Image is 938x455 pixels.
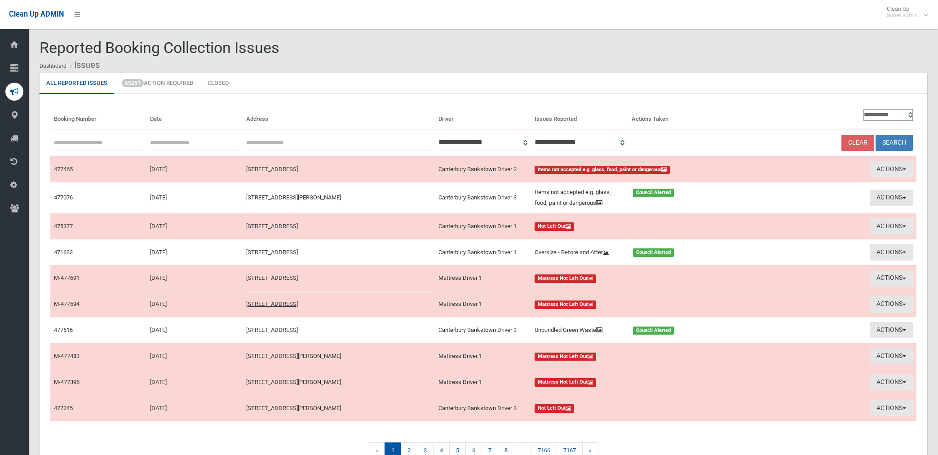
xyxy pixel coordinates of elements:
[535,221,721,232] a: Not Left Out
[54,405,73,411] a: 477245
[54,274,80,281] a: M-477691
[243,156,435,182] td: [STREET_ADDRESS]
[9,10,64,18] span: Clean Up ADMIN
[54,353,80,359] a: M-477483
[535,378,596,387] span: Mattress Not Left Out
[146,156,243,182] td: [DATE]
[535,247,721,258] a: Oversize - Before and After Council Alerted
[243,291,435,317] td: [STREET_ADDRESS]
[40,73,114,94] a: All Reported Issues
[146,182,243,213] td: [DATE]
[435,369,531,395] td: Mattress Driver 1
[54,223,73,230] a: 475377
[146,369,243,395] td: [DATE]
[54,300,80,307] a: M-477594
[535,274,596,283] span: Mattress Not Left Out
[535,403,721,414] a: Not Left Out
[146,239,243,265] td: [DATE]
[870,400,913,416] button: Actions
[435,156,531,182] td: Canterbury Bankstown Driver 2
[146,291,243,317] td: [DATE]
[876,135,913,151] button: Search
[50,105,146,129] th: Booking Number
[40,39,279,57] span: Reported Booking Collection Issues
[535,300,596,309] span: Mattress Not Left Out
[535,353,596,361] span: Mattress Not Left Out
[870,190,913,206] button: Actions
[435,105,531,129] th: Driver
[146,317,243,343] td: [DATE]
[243,317,435,343] td: [STREET_ADDRESS]
[435,239,531,265] td: Canterbury Bankstown Driver 1
[531,105,628,129] th: Issues Reported
[243,343,435,369] td: [STREET_ADDRESS][PERSON_NAME]
[535,187,721,208] a: Items not accepted e.g. glass, food, paint or dangerous Council Alerted
[54,327,73,333] a: 477516
[535,325,721,336] a: Unbundled Green Waste Council Alerted
[435,265,531,291] td: Mattress Driver 1
[122,79,144,87] span: 65251
[870,218,913,234] button: Actions
[68,57,100,73] li: Issues
[535,164,721,175] a: Items not accepted e.g. glass, food, paint or dangerous
[146,105,243,129] th: Date
[870,244,913,261] button: Actions
[633,189,674,197] span: Council Alerted
[54,249,73,256] a: 471633
[243,105,435,129] th: Address
[870,322,913,339] button: Actions
[870,296,913,313] button: Actions
[435,291,531,317] td: Mattress Driver 1
[243,265,435,291] td: [STREET_ADDRESS]
[146,395,243,421] td: [DATE]
[146,213,243,239] td: [DATE]
[243,213,435,239] td: [STREET_ADDRESS]
[535,222,574,231] span: Not Left Out
[435,395,531,421] td: Canterbury Bankstown Driver 3
[870,161,913,177] button: Actions
[146,343,243,369] td: [DATE]
[628,105,724,129] th: Actions Taken
[243,182,435,213] td: [STREET_ADDRESS][PERSON_NAME]
[870,374,913,390] button: Actions
[535,404,574,413] span: Not Left Out
[435,317,531,343] td: Canterbury Bankstown Driver 3
[633,327,674,335] span: Council Alerted
[535,351,721,362] a: Mattress Not Left Out
[435,343,531,369] td: Mattress Driver 1
[535,166,670,174] span: Items not accepted e.g. glass, food, paint or dangerous
[535,377,721,388] a: Mattress Not Left Out
[435,182,531,213] td: Canterbury Bankstown Driver 3
[529,325,628,336] div: Unbundled Green Waste
[882,5,927,19] span: Clean Up
[243,369,435,395] td: [STREET_ADDRESS][PERSON_NAME]
[243,239,435,265] td: [STREET_ADDRESS]
[146,265,243,291] td: [DATE]
[54,194,73,201] a: 477076
[529,247,628,258] div: Oversize - Before and After
[870,270,913,287] button: Actions
[243,395,435,421] td: [STREET_ADDRESS][PERSON_NAME]
[870,348,913,364] button: Actions
[40,63,66,69] a: Dashboard
[54,166,73,172] a: 477465
[887,12,918,19] small: Super Admin
[529,187,628,208] div: Items not accepted e.g. glass, food, paint or dangerous
[201,73,235,94] a: Closed
[633,248,674,257] span: Council Alerted
[54,379,80,385] a: M-477396
[115,73,200,94] a: 65251Action Required
[535,299,721,309] a: Mattress Not Left Out
[535,273,721,283] a: Mattress Not Left Out
[435,213,531,239] td: Canterbury Bankstown Driver 1
[841,135,874,151] a: Clear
